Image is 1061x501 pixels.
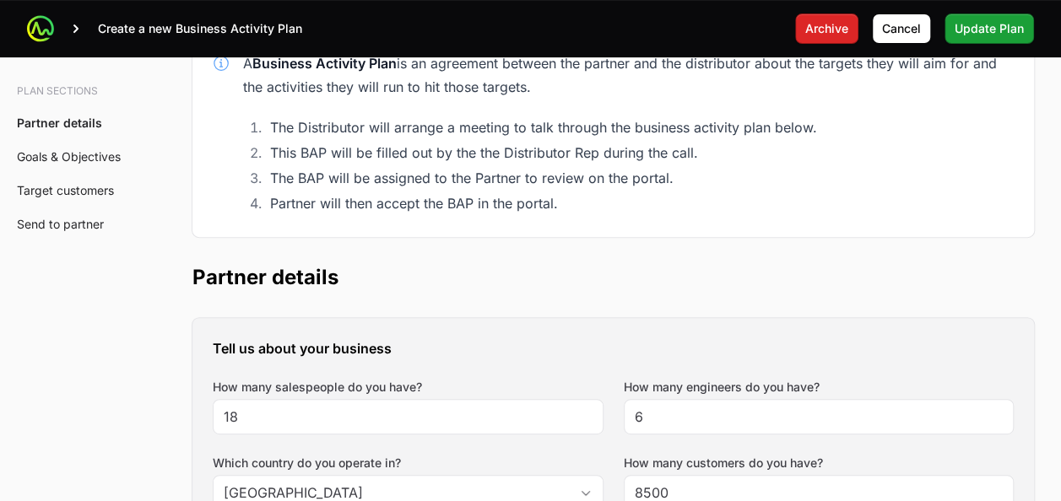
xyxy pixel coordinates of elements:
h3: Tell us about your business [213,338,1014,358]
label: How many salespeople do you have? [213,379,422,396]
li: This BAP will be filled out by the the Distributor Rep during the call. [265,141,1014,164]
button: Update Plan [945,13,1034,44]
li: Partner will then accept the BAP in the portal. [265,191,1014,215]
span: Update Plan [955,19,1024,39]
label: How many customers do you have? [624,455,823,471]
label: How many engineers do you have? [624,379,820,396]
h3: Plan sections [17,84,132,98]
span: Archive [805,19,848,39]
span: Cancel [882,19,921,39]
button: Archive [795,13,858,44]
button: Cancel [872,13,931,44]
li: The Distributor will arrange a meeting to talk through the business activity plan below. [265,116,1014,139]
strong: Business Activity Plan [252,55,397,72]
li: The BAP will be assigned to the Partner to review on the portal. [265,166,1014,190]
a: Goals & Objectives [17,149,121,164]
img: ActivitySource [27,15,54,42]
p: Create a new Business Activity Plan [98,20,302,37]
a: Partner details [17,116,102,130]
label: Which country do you operate in? [213,455,604,471]
a: Send to partner [17,217,104,231]
a: Target customers [17,183,114,197]
div: A is an agreement between the partner and the distributor about the targets they will aim for and... [243,51,1014,99]
h2: Partner details [192,264,1034,291]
